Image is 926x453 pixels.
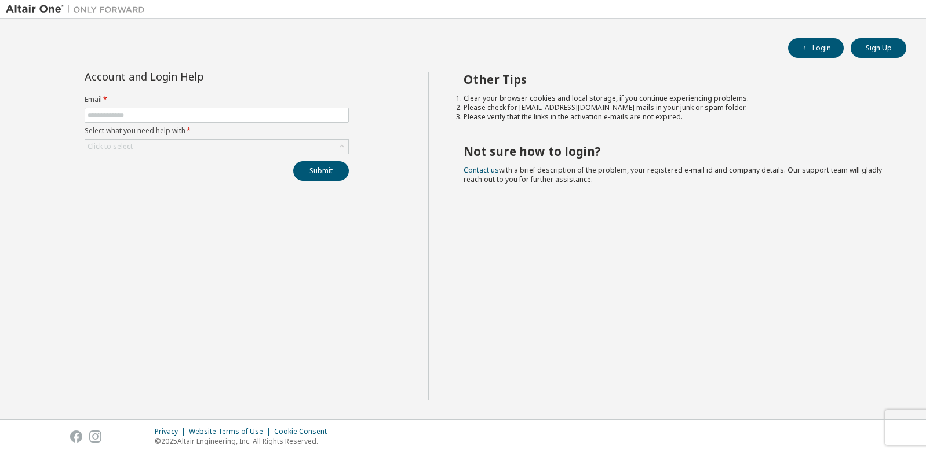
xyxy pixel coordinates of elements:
li: Clear your browser cookies and local storage, if you continue experiencing problems. [464,94,886,103]
div: Click to select [85,140,348,154]
li: Please verify that the links in the activation e-mails are not expired. [464,112,886,122]
div: Privacy [155,427,189,436]
a: Contact us [464,165,499,175]
img: instagram.svg [89,430,101,443]
label: Select what you need help with [85,126,349,136]
img: Altair One [6,3,151,15]
div: Website Terms of Use [189,427,274,436]
button: Sign Up [851,38,906,58]
h2: Other Tips [464,72,886,87]
button: Login [788,38,844,58]
div: Cookie Consent [274,427,334,436]
p: © 2025 Altair Engineering, Inc. All Rights Reserved. [155,436,334,446]
span: with a brief description of the problem, your registered e-mail id and company details. Our suppo... [464,165,882,184]
button: Submit [293,161,349,181]
div: Click to select [88,142,133,151]
li: Please check for [EMAIL_ADDRESS][DOMAIN_NAME] mails in your junk or spam folder. [464,103,886,112]
label: Email [85,95,349,104]
h2: Not sure how to login? [464,144,886,159]
div: Account and Login Help [85,72,296,81]
img: facebook.svg [70,430,82,443]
